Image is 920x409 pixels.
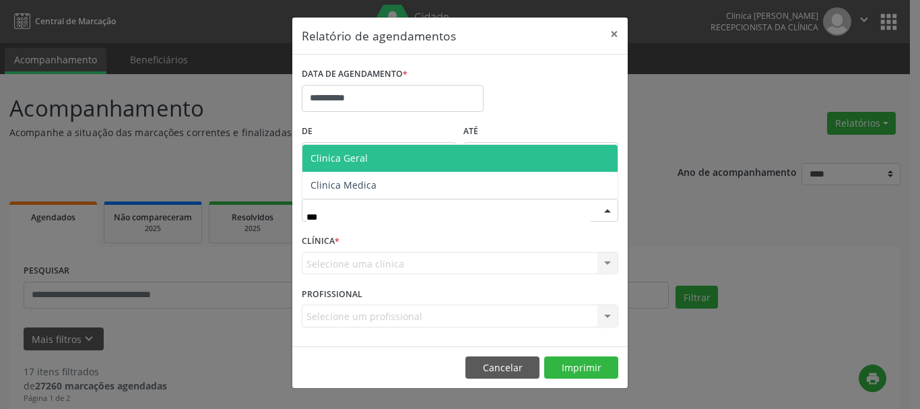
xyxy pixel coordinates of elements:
[302,121,457,142] label: De
[302,284,362,305] label: PROFISSIONAL
[302,231,339,252] label: CLÍNICA
[544,356,618,379] button: Imprimir
[302,64,407,85] label: DATA DE AGENDAMENTO
[310,179,376,191] span: Clinica Medica
[601,18,628,51] button: Close
[465,356,539,379] button: Cancelar
[463,121,618,142] label: ATÉ
[310,152,368,164] span: Clinica Geral
[302,27,456,44] h5: Relatório de agendamentos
